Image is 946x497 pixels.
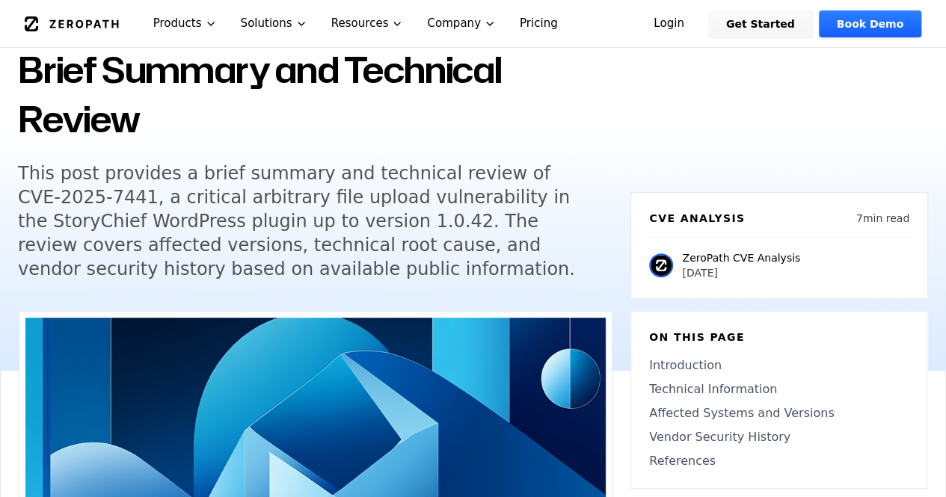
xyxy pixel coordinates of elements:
[649,356,909,374] a: Introduction
[708,10,813,37] a: Get Started
[649,253,673,277] img: ZeroPath CVE Analysis
[649,211,745,226] h6: CVE Analysis
[636,10,702,37] a: Login
[649,330,909,345] h6: On this page
[682,265,800,280] p: [DATE]
[18,161,592,281] h5: This post provides a brief summary and technical review of CVE-2025-7441, a critical arbitrary fi...
[649,404,909,422] a: Affected Systems and Versions
[649,452,909,470] a: References
[649,380,909,398] a: Technical Information
[682,250,800,265] p: ZeroPath CVE Analysis
[819,10,921,37] a: Book Demo
[856,211,909,226] p: 7 min read
[649,428,909,446] a: Vendor Security History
